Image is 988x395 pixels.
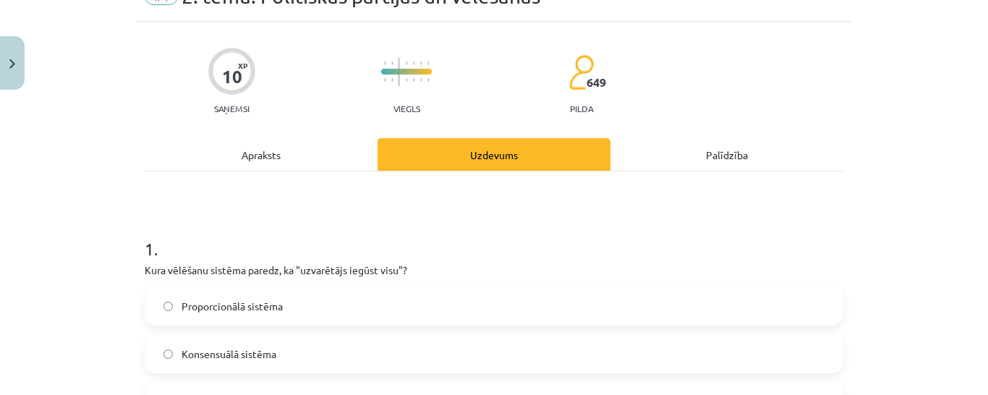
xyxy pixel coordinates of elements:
img: students-c634bb4e5e11cddfef0936a35e636f08e4e9abd3cc4e673bd6f9a4125e45ecb1.svg [568,54,594,90]
img: icon-short-line-57e1e144782c952c97e751825c79c345078a6d821885a25fce030b3d8c18986b.svg [413,61,414,65]
img: icon-close-lesson-0947bae3869378f0d4975bcd49f059093ad1ed9edebbc8119c70593378902aed.svg [9,59,15,69]
img: icon-short-line-57e1e144782c952c97e751825c79c345078a6d821885a25fce030b3d8c18986b.svg [427,61,429,65]
p: Viegls [393,103,420,114]
input: Proporcionālā sistēma [163,302,173,311]
img: icon-short-line-57e1e144782c952c97e751825c79c345078a6d821885a25fce030b3d8c18986b.svg [427,78,429,82]
input: Konsensuālā sistēma [163,349,173,359]
img: icon-short-line-57e1e144782c952c97e751825c79c345078a6d821885a25fce030b3d8c18986b.svg [420,78,422,82]
img: icon-short-line-57e1e144782c952c97e751825c79c345078a6d821885a25fce030b3d8c18986b.svg [384,61,386,65]
img: icon-long-line-d9ea69661e0d244f92f715978eff75569469978d946b2353a9bb055b3ed8787d.svg [399,58,400,86]
p: pilda [570,103,593,114]
div: 10 [222,67,242,87]
p: Saņemsi [208,103,255,114]
img: icon-short-line-57e1e144782c952c97e751825c79c345078a6d821885a25fce030b3d8c18986b.svg [413,78,414,82]
h1: 1 . [145,213,843,258]
div: Uzdevums [378,138,610,171]
div: Apraksts [145,138,378,171]
p: Kura vēlēšanu sistēma paredz, ka "uzvarētājs iegūst visu"? [145,263,843,278]
span: Konsensuālā sistēma [182,347,276,362]
img: icon-short-line-57e1e144782c952c97e751825c79c345078a6d821885a25fce030b3d8c18986b.svg [406,61,407,65]
img: icon-short-line-57e1e144782c952c97e751825c79c345078a6d821885a25fce030b3d8c18986b.svg [384,78,386,82]
img: icon-short-line-57e1e144782c952c97e751825c79c345078a6d821885a25fce030b3d8c18986b.svg [391,78,393,82]
span: Proporcionālā sistēma [182,299,283,314]
div: Palīdzība [610,138,843,171]
img: icon-short-line-57e1e144782c952c97e751825c79c345078a6d821885a25fce030b3d8c18986b.svg [391,61,393,65]
span: XP [238,61,247,69]
span: 649 [587,76,606,89]
img: icon-short-line-57e1e144782c952c97e751825c79c345078a6d821885a25fce030b3d8c18986b.svg [406,78,407,82]
img: icon-short-line-57e1e144782c952c97e751825c79c345078a6d821885a25fce030b3d8c18986b.svg [420,61,422,65]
